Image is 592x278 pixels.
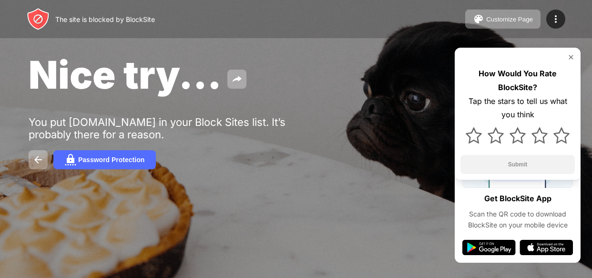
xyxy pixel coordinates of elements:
img: app-store.svg [520,240,573,255]
iframe: Banner [29,158,254,267]
span: Nice try... [29,51,222,98]
div: You put [DOMAIN_NAME] in your Block Sites list. It’s probably there for a reason. [29,116,323,141]
div: How Would You Rate BlockSite? [460,67,575,94]
img: pallet.svg [473,13,484,25]
img: share.svg [231,73,243,85]
img: menu-icon.svg [550,13,561,25]
img: header-logo.svg [27,8,50,31]
button: Customize Page [465,10,541,29]
div: Customize Page [486,16,533,23]
div: Tap the stars to tell us what you think [460,94,575,122]
img: star.svg [466,127,482,144]
div: The site is blocked by BlockSite [55,15,155,23]
img: back.svg [32,154,44,165]
img: password.svg [65,154,76,165]
button: Submit [460,155,575,174]
img: google-play.svg [462,240,516,255]
img: star.svg [510,127,526,144]
img: rate-us-close.svg [567,53,575,61]
button: Password Protection [53,150,156,169]
img: star.svg [553,127,570,144]
img: star.svg [531,127,548,144]
img: star.svg [488,127,504,144]
div: Password Protection [78,156,144,164]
